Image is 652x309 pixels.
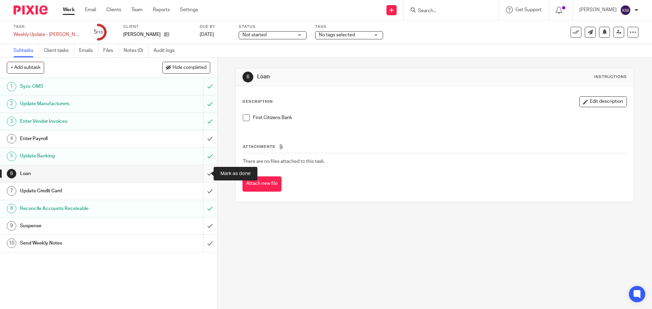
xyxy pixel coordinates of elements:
[7,221,16,231] div: 9
[200,24,230,30] label: Due by
[44,44,74,57] a: Client tasks
[242,33,267,37] span: Not started
[315,24,383,30] label: Tags
[7,152,16,161] div: 5
[7,62,44,73] button: + Add subtask
[243,145,275,149] span: Attachments
[7,82,16,91] div: 1
[14,24,81,30] label: Task
[14,5,48,15] img: Pixie
[20,116,138,127] h1: Enter Vendor Invoices
[106,6,121,13] a: Clients
[153,44,180,57] a: Audit logs
[153,6,170,13] a: Reports
[97,31,103,34] small: /10
[173,65,206,71] span: Hide completed
[620,5,631,16] img: svg%3E
[20,204,138,214] h1: Reconcile Accounts Receivable
[14,31,81,38] div: Weekly Update - [PERSON_NAME]
[594,74,627,80] div: Instructions
[20,151,138,161] h1: Update Banking
[7,134,16,143] div: 4
[579,96,627,107] button: Edit description
[200,32,214,37] span: [DATE]
[14,44,39,57] a: Subtasks
[7,99,16,109] div: 2
[79,44,98,57] a: Emails
[131,6,143,13] a: Team
[7,186,16,196] div: 7
[20,238,138,248] h1: Send Weekly Notes
[14,31,81,38] div: Weekly Update - Beauchamp
[123,24,191,30] label: Client
[253,114,626,121] p: First Citizens Bank
[7,169,16,178] div: 6
[20,169,138,179] h1: Loan
[242,99,273,104] p: Description
[7,117,16,126] div: 3
[124,44,148,57] a: Notes (0)
[243,159,325,164] span: There are no files attached to this task.
[257,73,449,80] h1: Loan
[515,7,542,12] span: Get Support
[20,221,138,231] h1: Suspense
[85,6,96,13] a: Email
[20,186,138,196] h1: Update Credit Card
[7,204,16,213] div: 8
[180,6,198,13] a: Settings
[94,28,103,36] div: 5
[319,33,355,37] span: No tags selected
[20,99,138,109] h1: Update Manufacturers
[162,62,210,73] button: Hide completed
[242,176,282,192] button: Attach new file
[579,6,617,13] p: [PERSON_NAME]
[417,8,478,14] input: Search
[239,24,307,30] label: Status
[123,31,161,38] p: [PERSON_NAME]
[7,238,16,248] div: 10
[103,44,119,57] a: Files
[20,134,138,144] h1: Enter Payroll
[242,72,253,82] div: 6
[20,81,138,92] h1: Sync OMS
[63,6,75,13] a: Work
